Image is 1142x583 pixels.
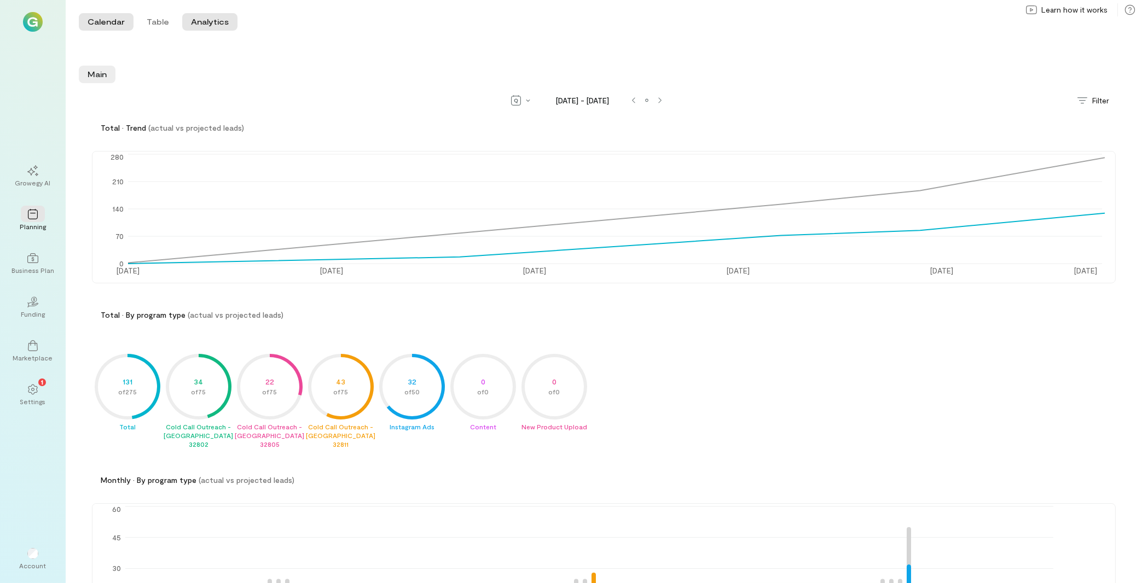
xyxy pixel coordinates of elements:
[41,377,43,387] span: 1
[1074,266,1097,275] tspan: [DATE]
[101,310,1116,320] div: Total · By program type
[111,152,124,161] tspan: 280
[13,200,53,240] a: Planning
[188,310,283,319] span: (actual vs projected leads)
[20,561,47,570] div: Account
[119,259,124,268] tspan: 0
[20,397,46,406] div: Settings
[123,377,132,386] tspan: 131
[15,178,51,187] div: Growegy AI
[163,422,234,448] div: Cold Call Outreach - [GEOGRAPHIC_DATA] 32802
[13,244,53,283] a: Business Plan
[199,475,294,485] span: (actual vs projected leads)
[478,388,489,395] tspan: of 0
[481,377,485,386] tspan: 0
[79,13,134,31] button: Calendar
[1092,95,1109,106] span: Filter
[112,504,121,514] tspan: 60
[20,222,46,231] div: Planning
[320,266,343,275] tspan: [DATE]
[519,422,590,431] div: New Product Upload
[337,377,346,386] tspan: 43
[408,377,416,386] tspan: 32
[263,388,277,395] tspan: of 75
[13,156,53,196] a: Growegy AI
[1041,4,1108,15] span: Learn how it works
[21,310,45,318] div: Funding
[538,95,627,106] span: [DATE] - [DATE]
[118,388,137,395] tspan: of 275
[13,539,53,579] div: Account
[112,563,121,573] tspan: 30
[13,353,53,362] div: Marketplace
[552,377,556,386] tspan: 0
[194,377,204,386] tspan: 34
[182,13,237,31] button: Analytics
[234,422,305,448] div: Cold Call Outreach - [GEOGRAPHIC_DATA] 32805
[13,288,53,327] a: Funding
[192,388,206,395] tspan: of 75
[930,266,953,275] tspan: [DATE]
[112,177,124,186] tspan: 210
[549,388,560,395] tspan: of 0
[265,377,274,386] tspan: 22
[92,422,163,431] div: Total
[101,123,1116,133] div: Total · Trend
[112,533,121,542] tspan: 45
[117,266,140,275] tspan: [DATE]
[305,422,376,448] div: Cold Call Outreach - [GEOGRAPHIC_DATA] 32811
[727,266,750,275] tspan: [DATE]
[448,422,519,431] div: Content
[79,66,115,83] li: Main
[112,204,124,213] tspan: 140
[523,266,546,275] tspan: [DATE]
[404,388,420,395] tspan: of 50
[101,475,1116,486] div: Monthly · By program type
[334,388,349,395] tspan: of 75
[13,331,53,371] a: Marketplace
[138,13,178,31] button: Table
[11,266,54,275] div: Business Plan
[13,375,53,415] a: Settings
[148,123,244,132] span: (actual vs projected leads)
[115,231,124,241] tspan: 70
[376,422,448,431] div: Instagram Ads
